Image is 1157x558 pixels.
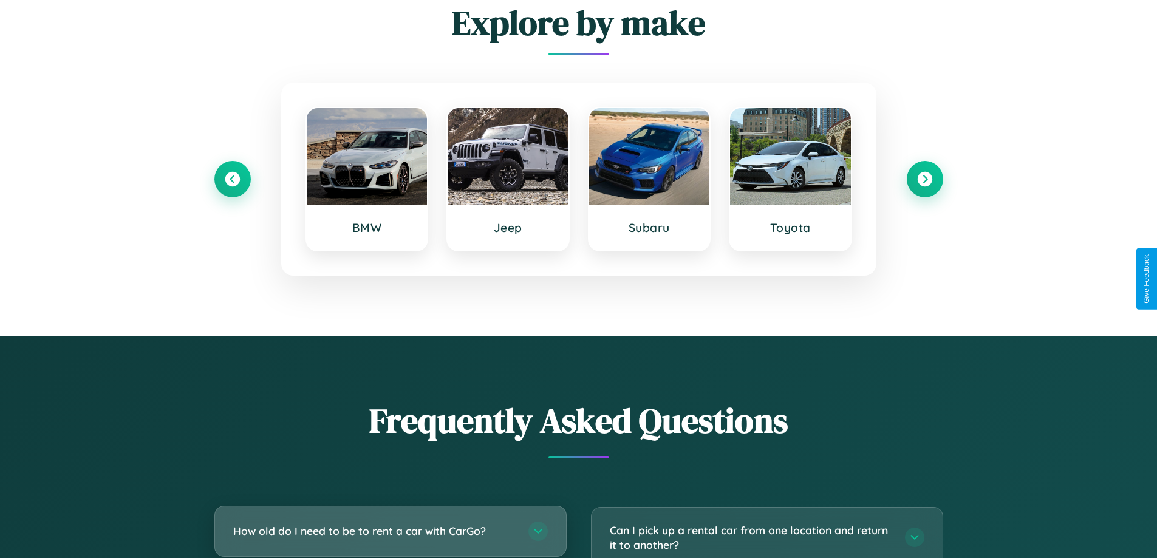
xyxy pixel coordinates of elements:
[742,220,839,235] h3: Toyota
[460,220,556,235] h3: Jeep
[319,220,415,235] h3: BMW
[601,220,698,235] h3: Subaru
[233,523,516,539] h3: How old do I need to be to rent a car with CarGo?
[1142,254,1151,304] div: Give Feedback
[214,397,943,444] h2: Frequently Asked Questions
[610,523,893,553] h3: Can I pick up a rental car from one location and return it to another?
